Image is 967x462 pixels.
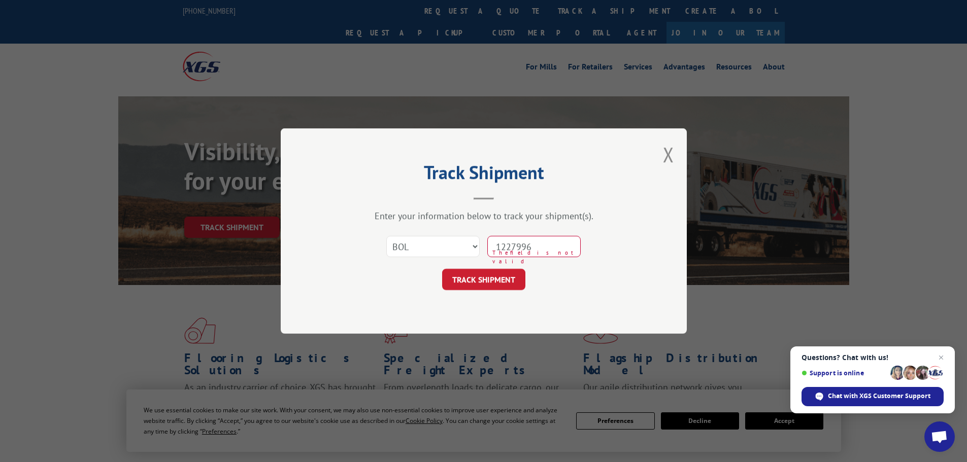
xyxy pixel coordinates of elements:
[802,353,944,362] span: Questions? Chat with us!
[487,236,581,257] input: Number(s)
[802,387,944,406] div: Chat with XGS Customer Support
[663,141,674,168] button: Close modal
[802,369,887,377] span: Support is online
[935,351,947,364] span: Close chat
[828,392,930,401] span: Chat with XGS Customer Support
[492,248,581,265] span: The field is not valid
[442,269,525,290] button: TRACK SHIPMENT
[331,165,636,185] h2: Track Shipment
[331,210,636,222] div: Enter your information below to track your shipment(s).
[924,421,955,452] div: Open chat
